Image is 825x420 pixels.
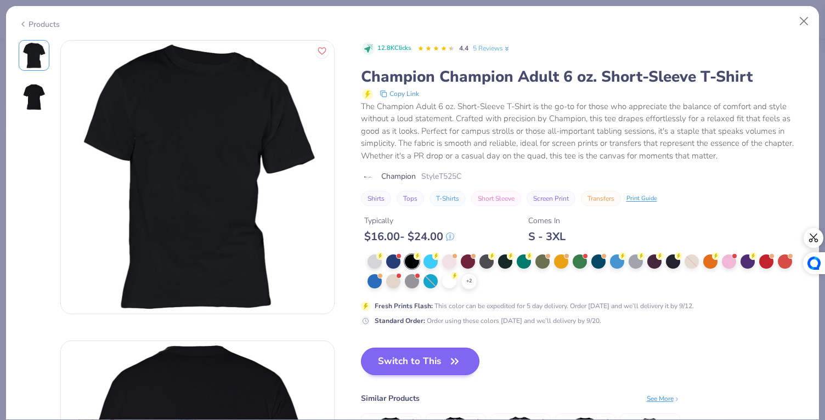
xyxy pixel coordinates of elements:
[375,301,694,311] div: This color can be expedited for 5 day delivery. Order [DATE] and we’ll delivery it by 9/12.
[375,316,425,325] strong: Standard Order :
[375,302,433,310] strong: Fresh Prints Flash :
[361,348,480,375] button: Switch to This
[581,191,621,206] button: Transfers
[528,215,566,226] div: Comes In
[626,194,657,203] div: Print Guide
[459,44,468,53] span: 4.4
[375,316,601,326] div: Order using these colors [DATE] and we’ll delivery by 9/20.
[364,215,454,226] div: Typically
[19,19,60,30] div: Products
[794,11,815,32] button: Close
[473,43,511,53] a: 5 Reviews
[528,230,566,243] div: S - 3XL
[361,191,391,206] button: Shirts
[377,44,411,53] span: 12.8K Clicks
[361,66,807,87] div: Champion Champion Adult 6 oz. Short-Sleeve T-Shirt
[376,87,422,100] button: copy to clipboard
[361,100,807,162] div: The Champion Adult 6 oz. Short-Sleeve T-Shirt is the go-to for those who appreciate the balance o...
[647,394,680,404] div: See More
[397,191,424,206] button: Tops
[381,171,416,182] span: Champion
[21,42,47,69] img: Front
[315,44,329,58] button: Like
[361,173,376,181] img: brand logo
[364,230,454,243] div: $ 16.00 - $ 24.00
[471,191,521,206] button: Short Sleeve
[430,191,466,206] button: T-Shirts
[527,191,575,206] button: Screen Print
[61,41,334,314] img: Front
[21,84,47,110] img: Back
[466,277,472,285] span: + 2
[421,171,461,182] span: Style T525C
[417,40,455,58] div: 4.4 Stars
[361,393,420,404] div: Similar Products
